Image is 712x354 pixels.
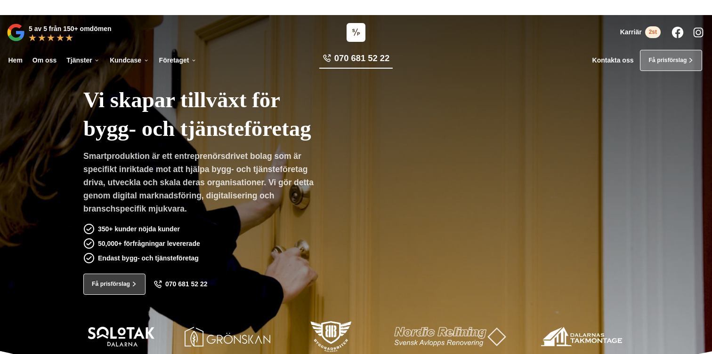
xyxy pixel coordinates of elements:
[620,28,642,36] span: Karriär
[154,280,208,289] a: 070 681 52 22
[98,238,200,249] p: 50,000+ förfrågningar levererade
[334,52,389,64] span: 070 681 52 22
[108,50,151,71] a: Kundcase
[319,52,393,69] a: 070 681 52 22
[592,56,634,64] a: Kontakta oss
[620,26,661,38] a: Karriär 2st
[65,50,102,71] a: Tjänster
[645,26,661,38] span: 2st
[648,56,687,65] span: Få prisförslag
[29,24,111,34] p: 5 av 5 från 150+ omdömen
[83,149,321,219] p: Smartproduktion är ett entreprenörsdrivet bolag som är specifikt inriktade mot att hjälpa bygg- o...
[384,4,461,10] a: Läs pressmeddelandet här!
[98,224,180,234] p: 350+ kunder nöjda kunder
[157,50,198,71] a: Företaget
[31,50,58,71] a: Om oss
[92,280,130,289] span: Få prisförslag
[640,50,702,71] a: Få prisförslag
[165,280,208,288] span: 070 681 52 22
[3,3,709,12] p: Vi vann Årets Unga Företagare i Dalarna 2024 –
[83,76,393,149] h1: Vi skapar tillväxt för bygg- och tjänsteföretag
[7,50,24,71] a: Hem
[98,253,199,263] p: Endast bygg- och tjänsteföretag
[83,274,146,295] a: Få prisförslag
